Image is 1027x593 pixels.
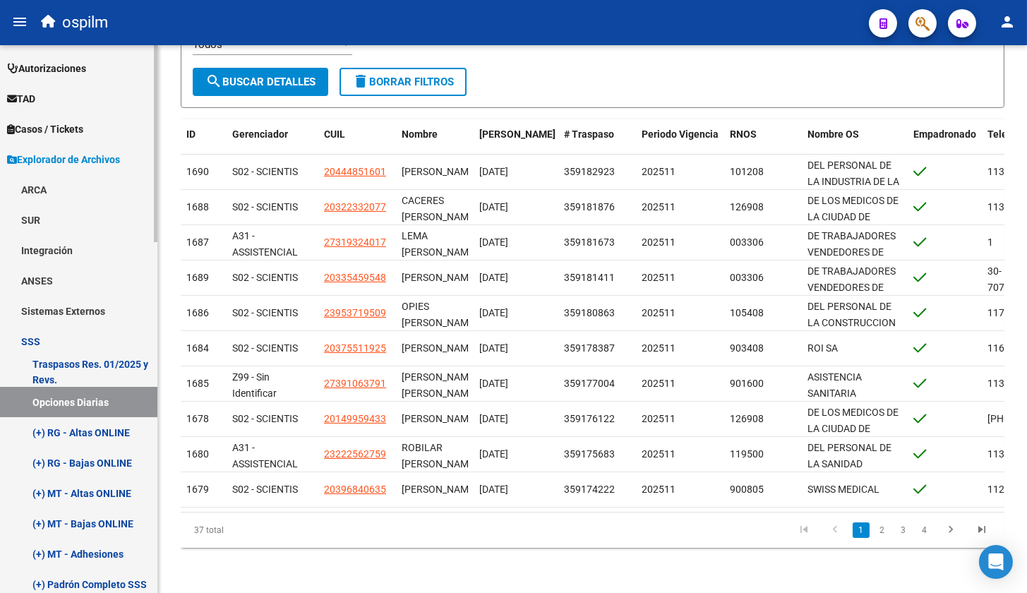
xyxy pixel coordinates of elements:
[730,236,764,248] span: 003306
[564,272,615,283] span: 359181411
[396,119,474,166] datatable-header-cell: Nombre
[232,201,298,212] span: S02 - SCIENTIS
[564,484,615,495] span: 359174222
[807,484,879,495] span: SWISS MEDICAL
[730,413,764,424] span: 126908
[402,195,477,222] span: CACERES [PERSON_NAME]
[807,265,899,325] span: DE TRABAJADORES VENDEDORES DE DIARIOS REVISTAS Y AFINES
[730,378,764,389] span: 901600
[802,119,908,166] datatable-header-cell: Nombre OS
[324,307,386,318] span: 23953719509
[479,199,553,215] div: [DATE]
[324,166,386,177] span: 20444851601
[479,481,553,498] div: [DATE]
[340,68,467,96] button: Borrar Filtros
[642,201,675,212] span: 202511
[895,522,912,538] a: 3
[479,270,553,286] div: [DATE]
[807,128,859,140] span: Nombre OS
[564,201,615,212] span: 359181876
[479,128,555,140] span: [PERSON_NAME]
[479,446,553,462] div: [DATE]
[232,413,298,424] span: S02 - SCIENTIS
[186,484,209,495] span: 1679
[564,378,615,389] span: 359177004
[999,13,1016,30] mat-icon: person
[807,371,874,415] span: ASISTENCIA SANITARIA INTEGRAL S.A.
[913,128,976,140] span: Empadronado
[807,195,903,239] span: DE LOS MEDICOS DE LA CIUDAD DE [GEOGRAPHIC_DATA]
[227,119,318,166] datatable-header-cell: Gerenciador
[402,166,477,177] span: [PERSON_NAME]
[822,522,848,538] a: go to previous page
[564,413,615,424] span: 359176122
[642,128,719,140] span: Periodo Vigencia
[979,545,1013,579] div: Open Intercom Messenger
[232,166,298,177] span: S02 - SCIENTIS
[642,484,675,495] span: 202511
[205,73,222,90] mat-icon: search
[564,307,615,318] span: 359180863
[232,307,298,318] span: S02 - SCIENTIS
[232,484,298,495] span: S02 - SCIENTIS
[324,378,386,389] span: 27391063791
[324,272,386,283] span: 20335459548
[352,73,369,90] mat-icon: delete
[874,522,891,538] a: 2
[205,76,316,88] span: Buscar Detalles
[791,522,817,538] a: go to first page
[807,407,903,450] span: DE LOS MEDICOS DE LA CIUDAD DE [GEOGRAPHIC_DATA]
[402,301,477,328] span: OPIES [PERSON_NAME]
[7,152,120,167] span: Explorador de Archivos
[352,76,454,88] span: Borrar Filtros
[181,513,343,548] div: 37 total
[730,484,764,495] span: 900805
[724,119,802,166] datatable-header-cell: RNOS
[642,342,675,354] span: 202511
[7,61,86,76] span: Autorizaciones
[968,522,995,538] a: go to last page
[186,413,209,424] span: 1678
[807,301,896,328] span: DEL PERSONAL DE LA CONSTRUCCION
[186,166,209,177] span: 1690
[807,160,899,203] span: DEL PERSONAL DE LA INDUSTRIA DE LA ALIMENTACION
[564,128,614,140] span: # Traspaso
[62,7,108,38] span: ospilm
[474,119,558,166] datatable-header-cell: Fecha Traspaso
[186,307,209,318] span: 1686
[807,230,899,289] span: DE TRABAJADORES VENDEDORES DE DIARIOS REVISTAS Y AFINES
[402,371,477,399] span: [PERSON_NAME] [PERSON_NAME]
[893,518,914,542] li: page 3
[636,119,724,166] datatable-header-cell: Periodo Vigencia
[853,522,870,538] a: 1
[402,484,477,495] span: [PERSON_NAME]
[479,376,553,392] div: [DATE]
[642,307,675,318] span: 202511
[730,201,764,212] span: 126908
[479,411,553,427] div: [DATE]
[186,448,209,460] span: 1680
[564,166,615,177] span: 359182923
[402,230,477,258] span: LEMA [PERSON_NAME]
[232,371,277,399] span: Z99 - Sin Identificar
[324,413,386,424] span: 20149959433
[232,272,298,283] span: S02 - SCIENTIS
[642,413,675,424] span: 202511
[232,230,298,258] span: A31 - ASSISTENCIAL
[402,342,477,354] span: [PERSON_NAME]
[642,448,675,460] span: 202511
[642,236,675,248] span: 202511
[324,484,386,495] span: 20396840635
[908,119,982,166] datatable-header-cell: Empadronado
[402,413,477,424] span: [PERSON_NAME]
[642,272,675,283] span: 202511
[324,128,345,140] span: CUIL
[558,119,636,166] datatable-header-cell: # Traspaso
[186,378,209,389] span: 1685
[186,236,209,248] span: 1687
[479,164,553,180] div: [DATE]
[318,119,396,166] datatable-header-cell: CUIL
[642,378,675,389] span: 202511
[730,307,764,318] span: 105408
[872,518,893,542] li: page 2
